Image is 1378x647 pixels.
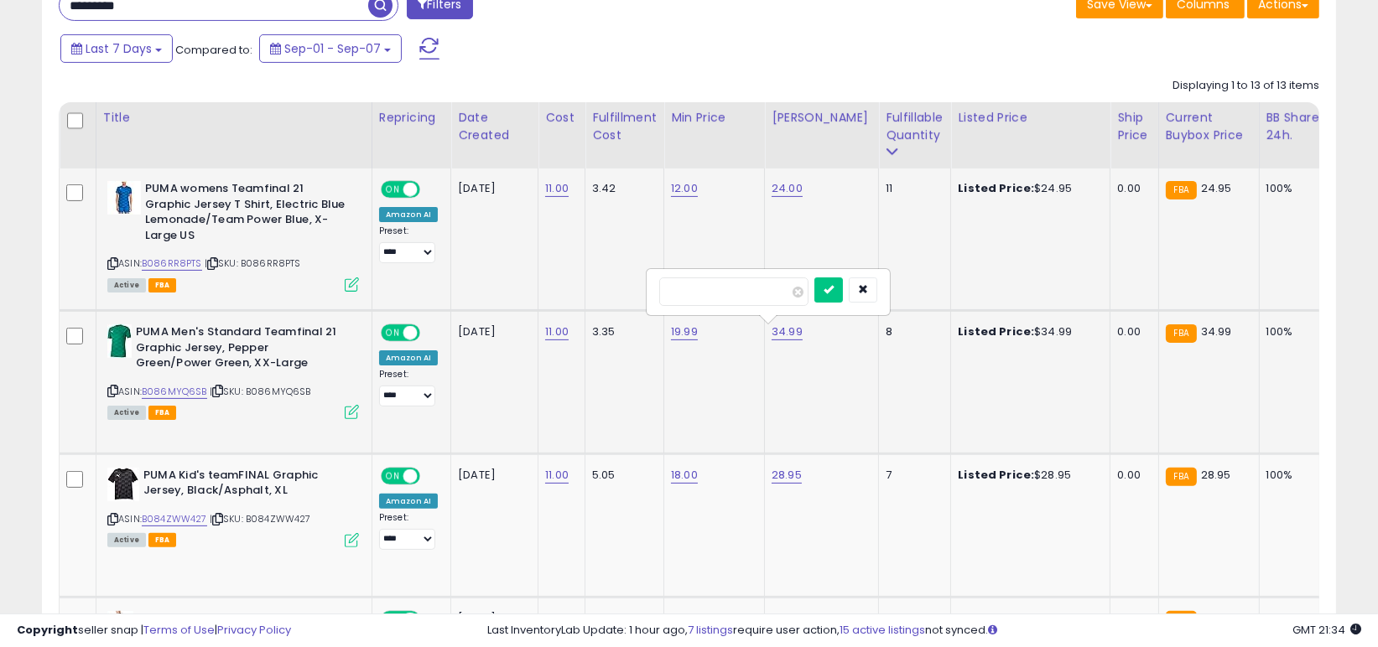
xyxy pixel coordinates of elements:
[1266,109,1328,144] div: BB Share 24h.
[886,324,938,339] div: 8
[107,324,359,417] div: ASIN:
[592,181,651,196] div: 3.42
[840,622,925,638] a: 15 active listings
[592,324,651,339] div: 3.35
[418,326,445,340] span: OFF
[1166,468,1197,486] small: FBA
[487,623,1361,639] div: Last InventoryLab Update: 1 hour ago, require user action, not synced.
[545,323,569,340] a: 11.00
[148,406,177,420] span: FBA
[545,109,578,127] div: Cost
[1166,324,1197,343] small: FBA
[958,467,1034,483] b: Listed Price:
[458,109,531,144] div: Date Created
[142,512,207,526] a: B084ZWW427
[175,42,252,58] span: Compared to:
[103,109,365,127] div: Title
[418,468,445,483] span: OFF
[958,109,1103,127] div: Listed Price
[1266,324,1322,339] div: 100%
[205,256,301,270] span: | SKU: B086RR8PTS
[772,467,802,484] a: 28.95
[886,468,938,483] div: 7
[107,468,139,501] img: 41OxpD2qlJL._SL40_.jpg
[1292,622,1361,638] span: 2025-09-16 21:34 GMT
[418,183,445,197] span: OFF
[671,323,698,340] a: 19.99
[958,323,1034,339] b: Listed Price:
[592,109,657,144] div: Fulfillment Cost
[379,350,438,365] div: Amazon AI
[107,468,359,546] div: ASIN:
[958,181,1097,196] div: $24.95
[136,324,340,375] b: PUMA Men's Standard Teamfinal 21 Graphic Jersey, Pepper Green/Power Green, XX-Large
[1201,180,1232,196] span: 24.95
[259,34,402,63] button: Sep-01 - Sep-07
[107,278,146,292] span: All listings currently available for purchase on Amazon
[284,40,381,57] span: Sep-01 - Sep-07
[1166,109,1252,144] div: Current Buybox Price
[1266,468,1322,483] div: 100%
[545,180,569,197] a: 11.00
[142,385,207,399] a: B086MYQ6SB
[382,326,403,340] span: ON
[379,225,438,262] div: Preset:
[671,467,698,484] a: 18.00
[143,622,215,638] a: Terms of Use
[1117,324,1145,339] div: 0.00
[17,623,291,639] div: seller snap | |
[772,109,871,127] div: [PERSON_NAME]
[143,468,347,503] b: PUMA Kid's teamFINAL Graphic Jersey, Black/Asphalt, XL
[379,512,438,549] div: Preset:
[379,207,438,222] div: Amazon AI
[671,180,698,197] a: 12.00
[379,369,438,406] div: Preset:
[458,468,525,483] div: [DATE]
[107,181,359,290] div: ASIN:
[688,622,733,638] a: 7 listings
[1266,181,1322,196] div: 100%
[592,468,651,483] div: 5.05
[1117,468,1145,483] div: 0.00
[86,40,152,57] span: Last 7 Days
[958,468,1097,483] div: $28.95
[382,468,403,483] span: ON
[210,512,311,525] span: | SKU: B084ZWW427
[145,181,349,247] b: PUMA womens Teamfinal 21 Graphic Jersey T Shirt, Electric Blue Lemonade/Team Power Blue, X-Large US
[1173,78,1319,94] div: Displaying 1 to 13 of 13 items
[107,181,141,215] img: 4185Y0k9pOL._SL40_.jpg
[1201,467,1231,483] span: 28.95
[148,278,177,292] span: FBA
[671,109,757,127] div: Min Price
[379,109,444,127] div: Repricing
[17,622,78,638] strong: Copyright
[379,494,438,509] div: Amazon AI
[107,533,146,547] span: All listings currently available for purchase on Amazon
[886,181,938,196] div: 11
[217,622,291,638] a: Privacy Policy
[545,467,569,484] a: 11.00
[886,109,944,144] div: Fulfillable Quantity
[60,34,173,63] button: Last 7 Days
[107,324,132,358] img: 317XzPyL3zL._SL40_.jpg
[148,533,177,547] span: FBA
[107,406,146,420] span: All listings currently available for purchase on Amazon
[382,183,403,197] span: ON
[210,385,311,398] span: | SKU: B086MYQ6SB
[142,256,202,271] a: B086RR8PTS
[458,181,525,196] div: [DATE]
[772,180,803,197] a: 24.00
[1201,323,1232,339] span: 34.99
[772,323,803,340] a: 34.99
[1166,181,1197,199] small: FBA
[1117,109,1151,144] div: Ship Price
[958,180,1034,196] b: Listed Price:
[458,324,525,339] div: [DATE]
[1117,181,1145,196] div: 0.00
[958,324,1097,339] div: $34.99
